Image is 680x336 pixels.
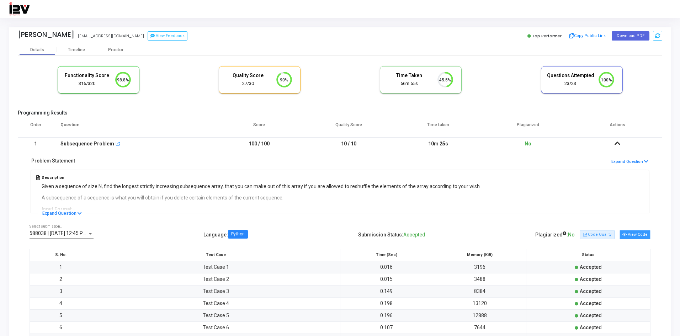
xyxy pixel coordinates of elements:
td: Test Case 1 [92,261,340,273]
h5: Questions Attempted [547,73,594,79]
th: Order [18,118,53,138]
div: Submission Status: [358,229,425,241]
th: Quality Score [304,118,394,138]
th: Memory (KiB) [433,249,526,261]
span: Accepted [580,264,602,270]
h5: Problem Statement [31,158,75,164]
div: [EMAIL_ADDRESS][DOMAIN_NAME] [78,33,144,39]
h5: Programming Results [18,110,662,116]
span: Accepted [580,276,602,282]
span: Accepted [580,300,602,306]
span: Accepted [580,325,602,330]
td: 10 / 10 [304,138,394,150]
div: 23/23 [547,80,594,87]
div: Plagiarized : [535,229,575,241]
span: 588038 | [DATE] 12:45 PM IST (Best) P [30,230,115,236]
th: Time (Sec) [340,249,433,261]
td: Test Case 4 [92,297,340,309]
button: View Code [620,230,650,239]
td: 0.016 [340,261,433,273]
td: Test Case 3 [92,285,340,297]
td: 8384 [433,285,526,297]
td: 1 [30,261,92,273]
td: 3488 [433,273,526,285]
span: No [568,232,575,238]
button: Copy Public Link [567,31,608,41]
h5: Description [42,175,481,180]
td: 6 [30,321,92,334]
h5: Functionality Score [63,73,111,79]
td: 5 [30,309,92,321]
td: 10m 25s [394,138,483,150]
button: View Feedback [148,31,187,41]
td: Test Case 2 [92,273,340,285]
td: 3 [30,285,92,297]
mat-icon: open_in_new [115,142,120,147]
div: 316/320 [63,80,111,87]
th: Actions [573,118,662,138]
td: 2 [30,273,92,285]
div: Python [231,232,245,236]
td: 1 [18,138,53,150]
h5: Time Taken [386,73,433,79]
th: Time taken [394,118,483,138]
img: logo [9,2,30,16]
td: 3196 [433,261,526,273]
td: 0.198 [340,297,433,309]
div: Subsequence Problem [60,138,114,150]
td: 4 [30,297,92,309]
span: Top Performer [532,33,562,39]
th: S. No. [30,249,92,261]
span: Accepted [403,232,425,238]
div: Timeline [68,47,85,53]
div: 27/30 [224,80,272,87]
th: Score [214,118,304,138]
th: Plagiarized [483,118,573,138]
p: Given a sequence of size N, find the longest strictly increasing subsequence array, that you can ... [42,183,481,190]
div: Details [30,47,44,53]
span: Accepted [580,313,602,318]
td: 0.196 [340,309,433,321]
td: 13120 [433,297,526,309]
td: 0.149 [340,285,433,297]
span: No [525,141,531,146]
th: Status [526,249,650,261]
th: Test Case [92,249,340,261]
button: Download PDF [612,31,649,41]
button: Expand Question [611,159,649,165]
td: Test Case 5 [92,309,340,321]
h5: Quality Score [224,73,272,79]
span: Accepted [580,288,602,294]
td: 100 / 100 [214,138,304,150]
div: Proctor [96,47,135,53]
th: Question [53,118,214,138]
button: Expand Question [38,210,86,217]
td: 0.015 [340,273,433,285]
div: [PERSON_NAME] [18,31,74,39]
td: Test Case 6 [92,321,340,334]
td: 0.107 [340,321,433,334]
td: 7644 [433,321,526,334]
td: 12888 [433,309,526,321]
div: 56m 55s [386,80,433,87]
button: Code Quality [580,230,614,239]
div: Language : [203,229,248,241]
